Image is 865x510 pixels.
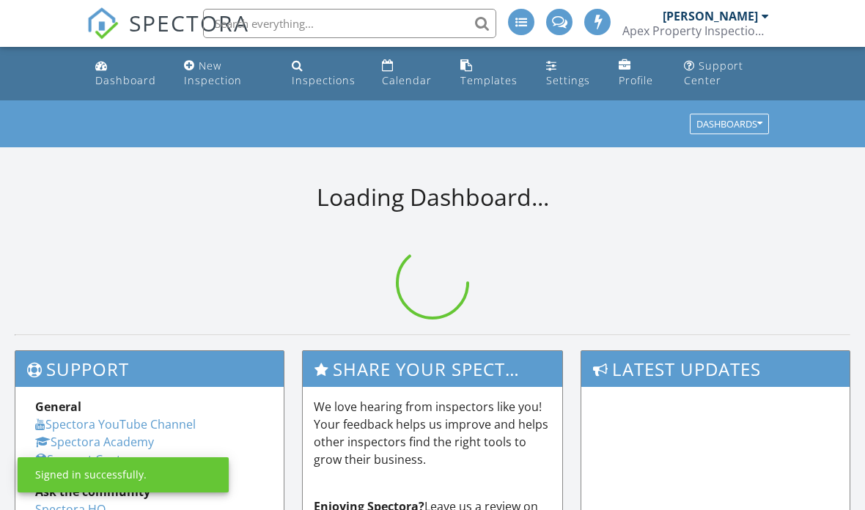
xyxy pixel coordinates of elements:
[690,114,769,135] button: Dashboards
[178,53,274,95] a: New Inspection
[382,73,432,87] div: Calendar
[613,53,667,95] a: Profile
[86,20,249,51] a: SPECTORA
[35,451,133,467] a: Support Center
[184,59,242,87] div: New Inspection
[303,351,562,387] h3: Share Your Spectora Experience
[203,9,496,38] input: Search everything...
[460,73,518,87] div: Templates
[35,434,154,450] a: Spectora Academy
[86,7,119,40] img: The Best Home Inspection Software - Spectora
[286,53,364,95] a: Inspections
[622,23,769,38] div: Apex Property Inspection L.L.C. Laramie
[35,399,81,415] strong: General
[581,351,850,387] h3: Latest Updates
[15,351,284,387] h3: Support
[35,467,147,482] div: Signed in successfully.
[129,7,249,38] span: SPECTORA
[546,73,590,87] div: Settings
[95,73,156,87] div: Dashboard
[619,73,653,87] div: Profile
[663,9,758,23] div: [PERSON_NAME]
[314,398,551,468] p: We love hearing from inspectors like you! Your feedback helps us improve and helps other inspecto...
[454,53,529,95] a: Templates
[35,416,196,432] a: Spectora YouTube Channel
[678,53,776,95] a: Support Center
[89,53,166,95] a: Dashboard
[540,53,601,95] a: Settings
[292,73,356,87] div: Inspections
[684,59,743,87] div: Support Center
[376,53,443,95] a: Calendar
[696,119,762,130] div: Dashboards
